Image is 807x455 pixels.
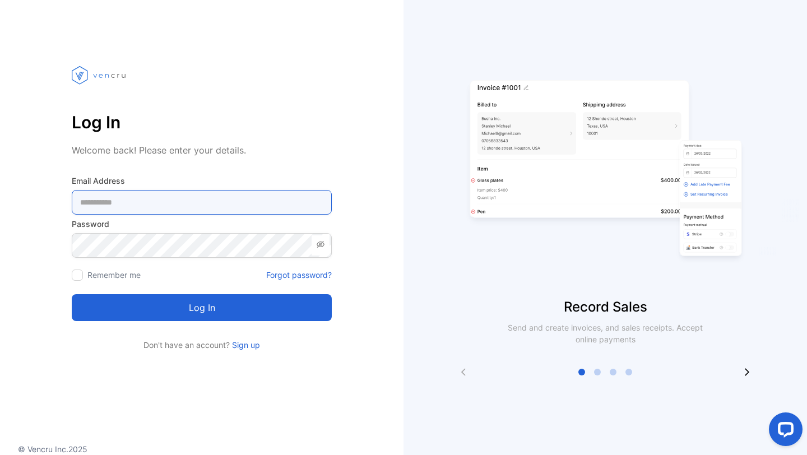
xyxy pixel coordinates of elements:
button: Log in [72,294,332,321]
p: Log In [72,109,332,136]
p: Welcome back! Please enter your details. [72,143,332,157]
img: vencru logo [72,45,128,105]
p: Record Sales [403,297,807,317]
iframe: LiveChat chat widget [760,408,807,455]
a: Sign up [230,340,260,350]
img: slider image [465,45,745,297]
p: Don't have an account? [72,339,332,351]
p: Send and create invoices, and sales receipts. Accept online payments [498,322,713,345]
a: Forgot password? [266,269,332,281]
label: Password [72,218,332,230]
label: Remember me [87,270,141,280]
label: Email Address [72,175,332,187]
